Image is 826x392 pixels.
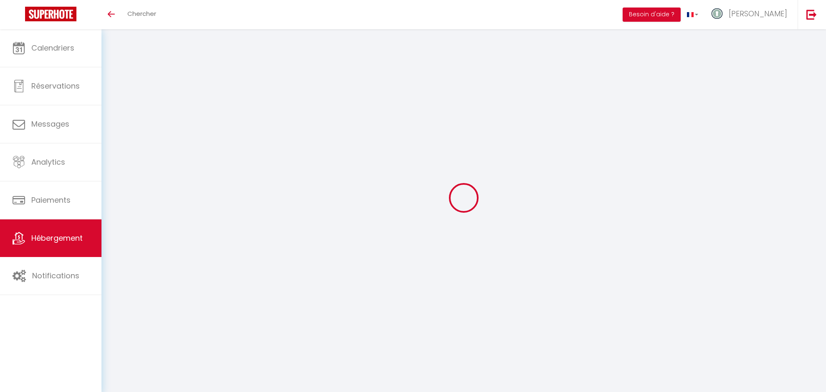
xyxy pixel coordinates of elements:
[711,8,723,20] img: ...
[623,8,681,22] button: Besoin d'aide ?
[729,8,787,19] span: [PERSON_NAME]
[31,157,65,167] span: Analytics
[806,9,817,20] img: logout
[31,43,74,53] span: Calendriers
[31,233,83,243] span: Hébergement
[127,9,156,18] span: Chercher
[25,7,76,21] img: Super Booking
[32,270,79,281] span: Notifications
[31,195,71,205] span: Paiements
[31,81,80,91] span: Réservations
[31,119,69,129] span: Messages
